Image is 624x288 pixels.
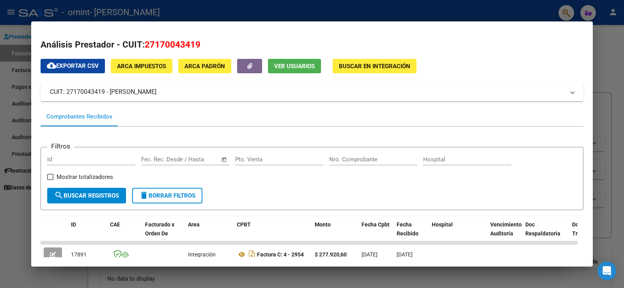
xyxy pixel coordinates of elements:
[394,216,429,251] datatable-header-cell: Fecha Recibido
[47,141,74,151] h3: Filtros
[54,191,64,200] mat-icon: search
[132,188,202,203] button: Borrar Filtros
[54,192,119,199] span: Buscar Registros
[268,59,321,73] button: Ver Usuarios
[139,192,195,199] span: Borrar Filtros
[487,216,522,251] datatable-header-cell: Vencimiento Auditoría
[71,251,87,258] span: 17891
[339,63,410,70] span: Buscar en Integración
[71,221,76,228] span: ID
[312,216,358,251] datatable-header-cell: Monto
[237,221,251,228] span: CPBT
[41,59,105,73] button: Exportar CSV
[46,112,112,121] div: Comprobantes Recibidos
[50,87,565,97] mat-panel-title: CUIT: 27170043419 - [PERSON_NAME]
[57,172,113,182] span: Mostrar totalizadores
[111,59,172,73] button: ARCA Impuestos
[569,216,616,251] datatable-header-cell: Doc Trazabilidad
[522,216,569,251] datatable-header-cell: Doc Respaldatoria
[47,62,99,69] span: Exportar CSV
[362,221,390,228] span: Fecha Cpbt
[397,221,418,237] span: Fecha Recibido
[429,216,487,251] datatable-header-cell: Hospital
[188,221,200,228] span: Area
[597,261,616,280] div: Open Intercom Messenger
[315,221,331,228] span: Monto
[185,216,234,251] datatable-header-cell: Area
[47,61,56,70] mat-icon: cloud_download
[358,216,394,251] datatable-header-cell: Fecha Cpbt
[174,156,211,163] input: End date
[525,221,560,237] span: Doc Respaldatoria
[141,156,167,163] input: Start date
[142,216,185,251] datatable-header-cell: Facturado x Orden De
[333,59,417,73] button: Buscar en Integración
[68,216,107,251] datatable-header-cell: ID
[139,191,149,200] mat-icon: delete
[572,221,604,237] span: Doc Trazabilidad
[234,216,312,251] datatable-header-cell: CPBT
[257,251,304,258] strong: Factura C: 4 - 2954
[188,251,216,258] span: Integración
[117,63,166,70] span: ARCA Impuestos
[315,251,347,258] strong: $ 277.920,60
[41,38,583,51] h2: Análisis Prestador - CUIT:
[184,63,225,70] span: ARCA Padrón
[490,221,522,237] span: Vencimiento Auditoría
[47,188,126,203] button: Buscar Registros
[41,83,583,101] mat-expansion-panel-header: CUIT: 27170043419 - [PERSON_NAME]
[220,155,229,164] button: Open calendar
[145,39,200,49] span: 27170043419
[145,221,174,237] span: Facturado x Orden De
[178,59,231,73] button: ARCA Padrón
[107,216,142,251] datatable-header-cell: CAE
[397,251,413,258] span: [DATE]
[362,251,378,258] span: [DATE]
[274,63,315,70] span: Ver Usuarios
[110,221,120,228] span: CAE
[432,221,453,228] span: Hospital
[247,248,257,261] i: Descargar documento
